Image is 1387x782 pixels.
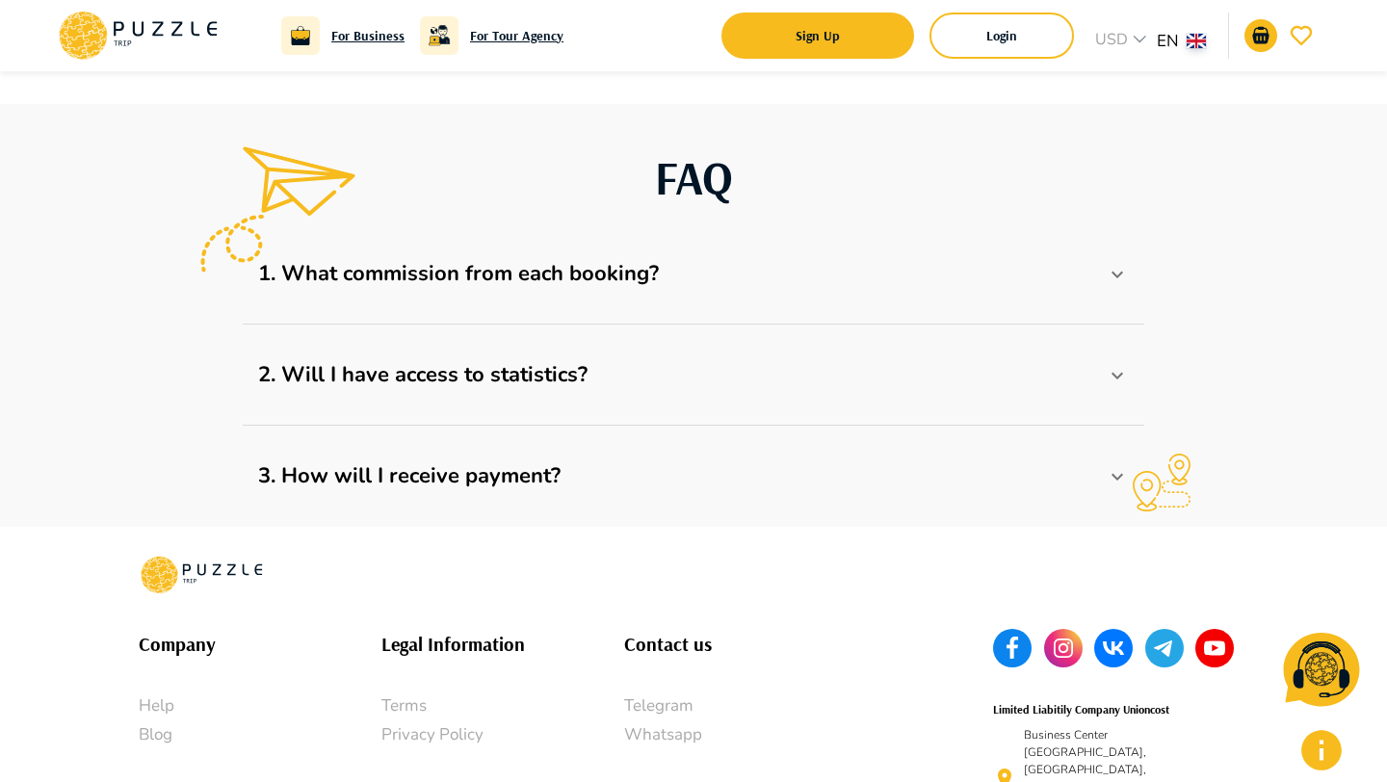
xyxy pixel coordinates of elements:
button: signup [721,13,914,59]
button: go-to-basket-submit-button [1244,19,1277,52]
h6: Limited Liabitily Company Unioncost [993,700,1169,718]
p: 2. Will I have access to statistics? [258,359,1106,391]
div: 3. How will I receive payment? [243,449,1144,504]
p: EN [1157,29,1179,54]
div: 2. Will I have access to statistics? [243,348,1144,403]
div: 1. What commission from each booking? [243,247,1144,301]
p: 3. How will I receive payment? [258,460,1106,492]
a: Blog [139,722,381,747]
button: go-to-wishlist-submit-button [1285,19,1318,52]
a: Whatsapp [624,722,867,747]
h6: Legal Information [381,629,624,660]
h6: Contact us [624,629,867,660]
a: For Tour Agency [470,25,563,46]
a: Terms [381,693,624,718]
button: login [929,13,1074,59]
div: USD [1089,28,1157,56]
h6: Company [139,629,381,660]
img: lang [1187,34,1206,48]
p: 1. What commission from each booking? [258,258,1106,290]
a: Privacy Policy [381,722,624,747]
a: Help [139,693,381,718]
a: For Business [331,25,405,46]
a: Telegram [624,693,867,718]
